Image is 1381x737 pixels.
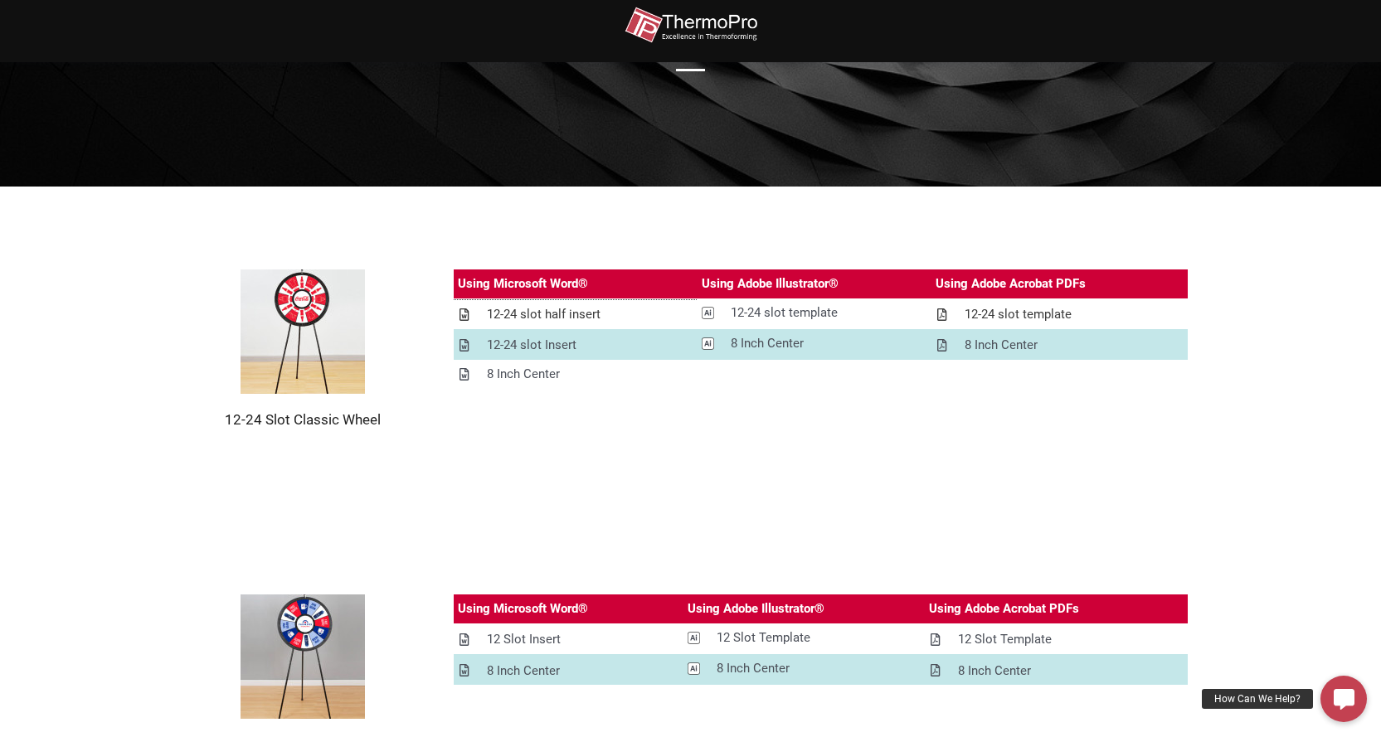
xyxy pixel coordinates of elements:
div: 8 Inch Center [487,364,560,385]
div: 8 Inch Center [717,658,790,679]
div: Using Adobe Illustrator® [688,599,824,619]
a: 12-24 slot template [698,298,932,327]
a: 8 Inch Center [454,360,698,389]
a: 12 Slot Insert [454,625,683,654]
div: Using Adobe Illustrator® [702,274,839,294]
div: Using Microsoft Word® [458,274,588,294]
a: 8 Inch Center [698,329,932,358]
div: 12-24 slot template [731,303,838,323]
div: 12 Slot Insert [487,629,561,650]
a: 12 Slot Template [683,623,925,652]
div: 8 Inch Center [965,335,1038,356]
h2: 12-24 Slot Classic Wheel [193,410,412,429]
div: Using Adobe Acrobat PDFs [936,274,1086,294]
div: 12-24 slot template [965,304,1072,325]
div: 8 Inch Center [731,333,804,354]
div: Using Adobe Acrobat PDFs [929,599,1079,619]
a: 8 Inch Center [454,657,683,686]
div: 12 Slot Template [717,628,810,648]
a: 8 Inch Center [683,654,925,683]
div: 8 Inch Center [487,661,560,681]
a: 12-24 slot template [931,300,1188,329]
a: 12 Slot Template [925,625,1188,654]
a: 12-24 slot half insert [454,300,698,329]
img: thermopro-logo-non-iso [625,7,757,44]
div: 12 Slot Template [958,629,1052,650]
div: 12-24 slot Insert [487,335,576,356]
a: 12-24 slot Insert [454,331,698,360]
div: How Can We Help? [1202,689,1313,709]
a: 8 Inch Center [931,331,1188,360]
div: 8 Inch Center [958,661,1031,681]
div: Using Microsoft Word® [458,599,588,619]
a: How Can We Help? [1320,676,1367,722]
div: 12-24 slot half insert [487,304,601,325]
a: 8 Inch Center [925,657,1188,686]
